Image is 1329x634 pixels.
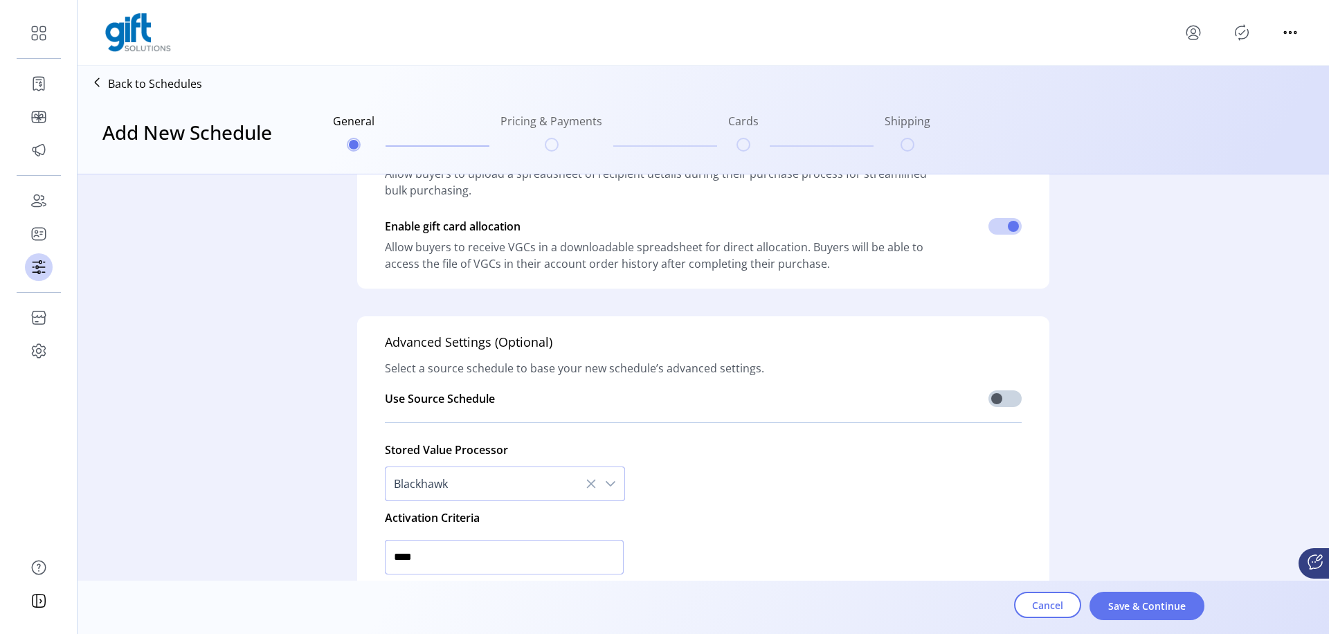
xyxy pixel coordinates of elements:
[385,509,480,526] div: Activation Criteria
[1090,592,1204,620] button: Save & Continue
[597,467,624,500] div: dropdown trigger
[385,442,508,458] div: Stored Value Processor
[1107,599,1186,613] span: Save & Continue
[1231,21,1253,44] button: Publisher Panel
[108,75,202,92] p: Back to Schedules
[333,113,374,138] h6: General
[1032,598,1063,613] span: Cancel
[385,239,939,272] span: Allow buyers to receive VGCs in a downloadable spreadsheet for direct allocation. Buyers will be ...
[1279,21,1301,44] button: menu
[1014,592,1081,618] button: Cancel
[385,391,495,406] span: Use Source Schedule
[385,218,521,235] span: Enable gift card allocation
[385,333,552,360] h5: Advanced Settings (Optional)
[386,467,597,500] span: Blackhawk
[105,13,171,52] img: logo
[102,118,272,147] h3: Add New Schedule
[385,165,939,199] span: Allow buyers to upload a spreadsheet of recipient details during their purchase process for strea...
[385,360,764,377] span: Select a source schedule to base your new schedule’s advanced settings.
[1182,21,1204,44] button: menu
